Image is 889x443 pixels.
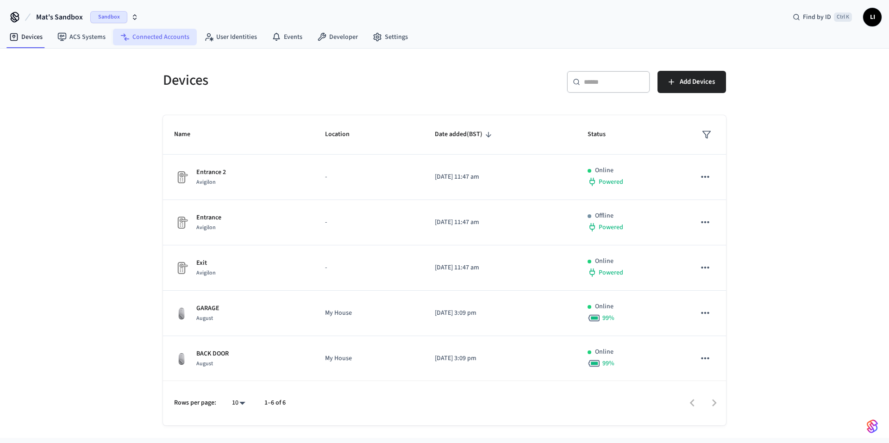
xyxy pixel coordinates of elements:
img: August Wifi Smart Lock 3rd Gen, Silver, Front [174,351,189,366]
p: - [325,172,413,182]
span: 99 % [602,313,614,323]
a: Developer [310,29,365,45]
p: [DATE] 11:47 am [435,263,565,273]
div: Find by IDCtrl K [785,9,859,25]
p: GARAGE [196,304,219,313]
span: Add Devices [680,76,715,88]
span: Date added(BST) [435,127,495,142]
span: Location [325,127,362,142]
span: Sandbox [90,11,127,23]
img: SeamLogoGradient.69752ec5.svg [867,419,878,434]
img: August Wifi Smart Lock 3rd Gen, Silver, Front [174,306,189,321]
p: My House [325,354,413,363]
span: August [196,314,213,322]
p: Entrance [196,213,221,223]
p: [DATE] 11:47 am [435,172,565,182]
img: Placeholder Lock Image [174,170,189,185]
p: Online [595,256,614,266]
p: 1–6 of 6 [264,398,286,408]
button: Add Devices [657,71,726,93]
a: Settings [365,29,415,45]
p: Exit [196,258,216,268]
table: sticky table [163,115,726,427]
span: Avigilon [196,269,216,277]
img: Placeholder Lock Image [174,261,189,275]
p: Entrance 2 [196,168,226,177]
span: Ctrl K [834,12,852,22]
span: Avigilon [196,224,216,231]
p: My House [325,308,413,318]
img: Placeholder Lock Image [174,215,189,230]
p: Online [595,347,614,357]
a: User Identities [197,29,264,45]
button: LI [863,8,882,26]
p: - [325,263,413,273]
span: Name [174,127,202,142]
span: Powered [599,177,623,187]
p: [DATE] 3:09 pm [435,354,565,363]
p: BACK DOOR [196,349,229,359]
p: Online [595,166,614,175]
span: Find by ID [803,12,831,22]
a: Connected Accounts [113,29,197,45]
a: Events [264,29,310,45]
a: Devices [2,29,50,45]
h5: Devices [163,71,439,90]
a: ACS Systems [50,29,113,45]
p: - [325,218,413,227]
p: Online [595,302,614,312]
p: [DATE] 11:47 am [435,218,565,227]
span: Avigilon [196,178,216,186]
span: Status [588,127,618,142]
span: 99 % [602,359,614,368]
p: Rows per page: [174,398,216,408]
p: [DATE] 3:09 pm [435,308,565,318]
span: Powered [599,223,623,232]
span: Mat's Sandbox [36,12,83,23]
span: Powered [599,268,623,277]
span: August [196,360,213,368]
div: 10 [227,396,250,410]
span: LI [864,9,881,25]
p: Offline [595,211,614,221]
